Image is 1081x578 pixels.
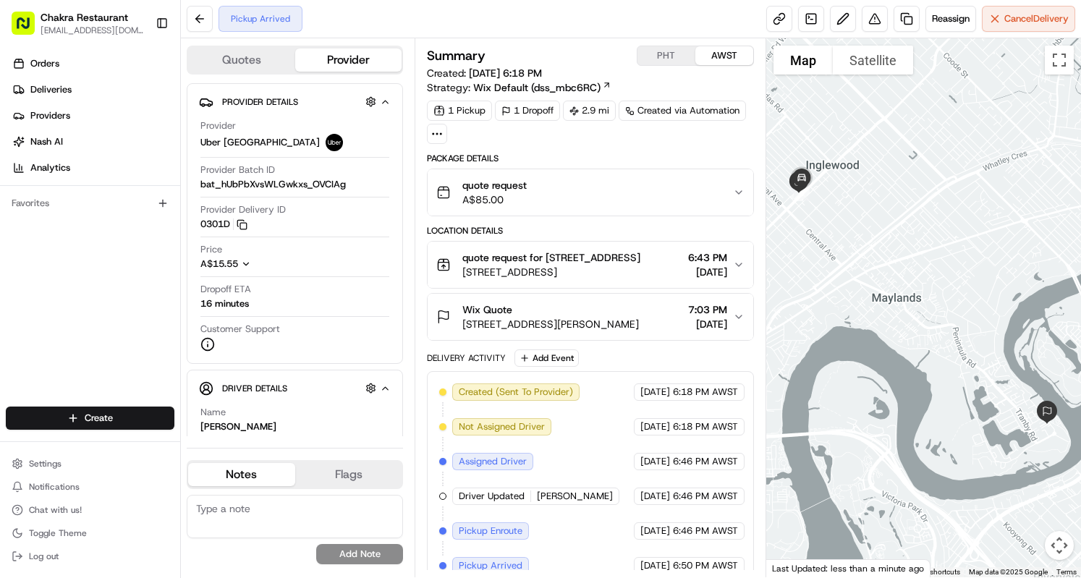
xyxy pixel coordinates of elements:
img: 1736555255976-a54dd68f-1ca7-489b-9aae-adbdc363a1c4 [29,263,41,275]
span: [DATE] [640,455,670,468]
button: quote requestA$85.00 [428,169,753,216]
button: AWST [695,46,753,65]
button: Flags [295,463,402,486]
button: Settings [6,454,174,474]
button: Toggle Theme [6,523,174,543]
span: [PERSON_NAME] [PERSON_NAME] [45,263,192,274]
span: 6:43 PM [688,250,727,265]
span: Provider Details [222,96,298,108]
span: Chakra Restaurant [41,10,128,25]
span: Pylon [144,358,175,369]
div: Strategy: [427,80,611,95]
a: Open this area in Google Maps (opens a new window) [770,558,818,577]
span: [DATE] [640,524,670,537]
div: 4 [788,179,815,207]
span: Create [85,412,113,425]
div: [PERSON_NAME] [200,420,276,433]
img: Joana Marie Avellanoza [14,249,38,272]
span: A$15.55 [200,258,238,270]
button: A$15.55 [200,258,328,271]
button: Add Event [514,349,579,367]
span: Provider Batch ID [200,163,275,177]
button: Map camera controls [1045,531,1074,560]
button: See all [224,184,263,202]
span: 6:46 PM AWST [673,490,738,503]
span: Deliveries [30,83,72,96]
a: Wix Default (dss_mbc6RC) [473,80,611,95]
div: Start new chat [65,137,237,152]
span: Toggle Theme [29,527,87,539]
a: Providers [6,104,180,127]
div: 2.9 mi [563,101,616,121]
span: A$85.00 [462,192,527,207]
span: quote request [462,178,527,192]
span: quote request for [STREET_ADDRESS] [462,250,640,265]
span: Nash AI [30,135,63,148]
div: 1 Dropoff [495,101,560,121]
button: Quotes [188,48,295,72]
span: [STREET_ADDRESS] [462,265,640,279]
div: Past conversations [14,187,97,199]
span: Created (Sent To Provider) [459,386,573,399]
img: Nash [14,14,43,43]
img: Google [770,558,818,577]
span: • [195,263,200,274]
button: 0301D [200,218,247,231]
button: Provider Details [199,90,391,114]
span: Wix Default (dss_mbc6RC) [473,80,601,95]
span: Log out [29,551,59,562]
div: 📗 [14,324,26,336]
span: [PERSON_NAME] [537,490,613,503]
span: Driver Details [222,383,287,394]
h3: Summary [427,49,486,62]
div: 💻 [122,324,134,336]
img: 4281594248423_2fcf9dad9f2a874258b8_72.png [30,137,56,163]
span: Orders [30,57,59,70]
a: Orders [6,52,180,75]
input: Clear [38,93,239,108]
button: CancelDelivery [982,6,1075,32]
span: [DATE] [203,263,232,274]
span: 6:18 PM AWST [673,420,738,433]
button: PHT [637,46,695,65]
span: 6:50 PM AWST [673,559,738,572]
button: Show street map [773,46,833,75]
a: 📗Knowledge Base [9,317,116,343]
button: Create [6,407,174,430]
p: Welcome 👋 [14,57,263,80]
div: 1 Pickup [427,101,492,121]
button: Toggle fullscreen view [1045,46,1074,75]
button: Show satellite imagery [833,46,913,75]
span: Reassign [932,12,970,25]
span: [DATE] [640,490,670,503]
span: [DATE] [640,386,670,399]
button: quote request for [STREET_ADDRESS][STREET_ADDRESS]6:43 PM[DATE] [428,242,753,288]
span: Customer Support [200,323,280,336]
a: Created via Automation [619,101,746,121]
span: Name [200,406,226,419]
a: Analytics [6,156,180,179]
button: [EMAIL_ADDRESS][DOMAIN_NAME] [41,25,144,36]
span: Driver Updated [459,490,525,503]
span: Price [200,243,222,256]
span: Created: [427,66,542,80]
span: Map data ©2025 Google [969,568,1048,576]
span: Wix Quote [462,302,512,317]
span: Pickup Arrived [459,559,522,572]
span: Chat with us! [29,504,82,516]
a: Terms (opens in new tab) [1056,568,1077,576]
span: Provider [200,119,236,132]
a: Nash AI [6,130,180,153]
div: 16 minutes [200,297,249,310]
span: 7:03 PM [688,302,727,317]
button: Notifications [6,477,174,497]
span: Settings [29,458,62,469]
span: Knowledge Base [29,323,111,337]
div: We're available if you need us! [65,152,199,163]
span: API Documentation [137,323,232,337]
button: Provider [295,48,402,72]
span: Not Assigned Driver [459,420,545,433]
span: [DATE] [640,559,670,572]
button: Reassign [925,6,976,32]
div: Favorites [6,192,174,215]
